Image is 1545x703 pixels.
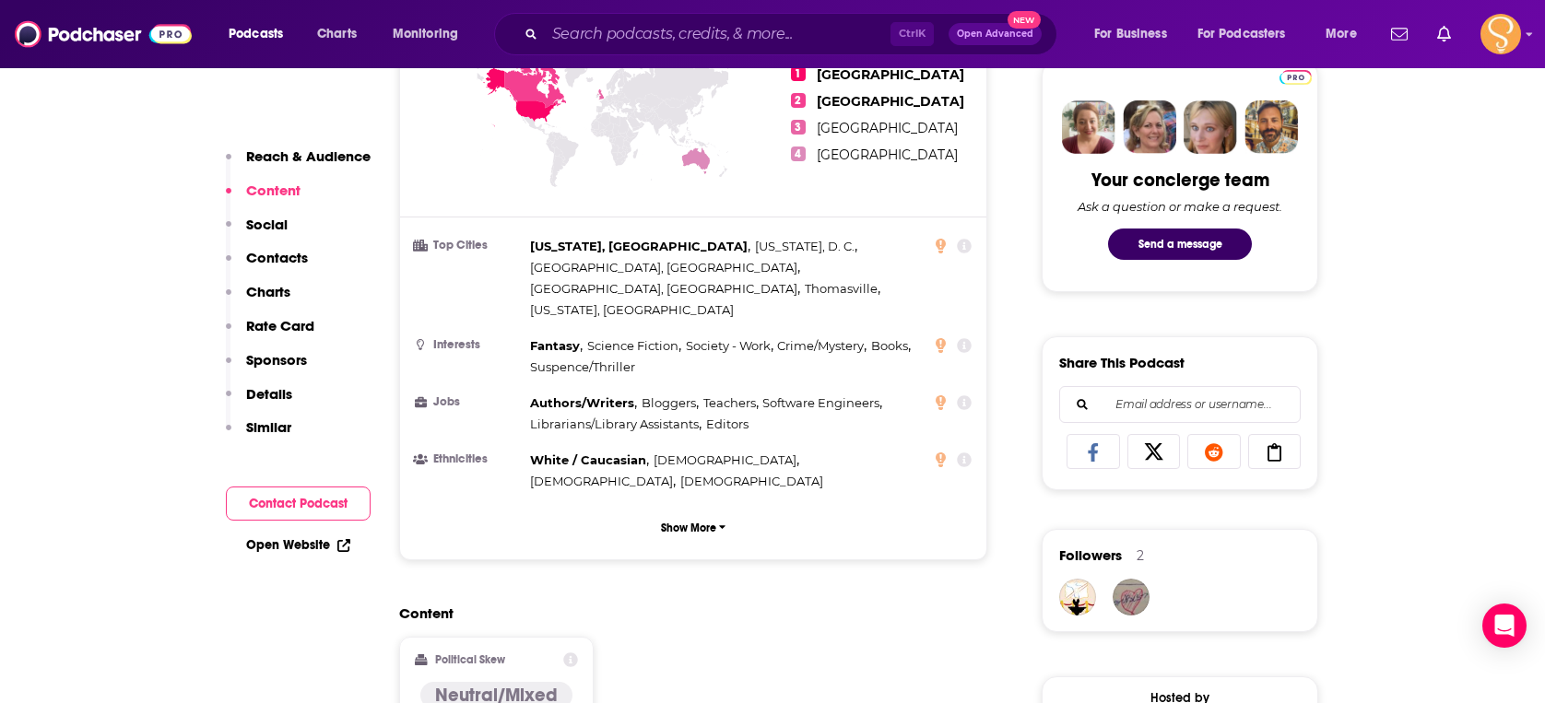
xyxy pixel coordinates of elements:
a: Open Website [246,537,350,553]
input: Email address or username... [1075,387,1285,422]
span: Science Fiction [587,338,678,353]
span: , [777,335,867,357]
div: Your concierge team [1091,169,1269,192]
span: , [530,236,750,257]
div: Search followers [1059,386,1301,423]
button: open menu [216,19,307,49]
img: Podchaser - Follow, Share and Rate Podcasts [15,17,192,52]
span: For Podcasters [1197,21,1286,47]
span: New [1008,11,1041,29]
span: [GEOGRAPHIC_DATA] [817,120,958,136]
span: Charts [317,21,357,47]
span: Books [871,338,908,353]
span: [DEMOGRAPHIC_DATA] [680,474,823,488]
input: Search podcasts, credits, & more... [545,19,890,49]
span: Authors/Writers [530,395,634,410]
h3: Jobs [415,396,523,408]
span: 3 [791,120,806,135]
span: [GEOGRAPHIC_DATA] [817,93,964,110]
img: Katesfree [1113,579,1150,615]
span: [GEOGRAPHIC_DATA] [817,146,958,163]
button: Social [226,216,288,250]
p: Similar [246,418,291,436]
span: [GEOGRAPHIC_DATA], [GEOGRAPHIC_DATA] [530,260,797,275]
span: Podcasts [229,21,283,47]
img: Sydney Profile [1062,100,1115,154]
div: Open Intercom Messenger [1482,603,1527,648]
span: 2 [791,93,806,108]
p: Show More [661,521,716,534]
button: Similar [226,418,291,452]
span: , [871,335,911,357]
p: Reach & Audience [246,147,371,165]
div: Ask a question or make a request. [1078,199,1282,214]
span: , [805,278,880,299]
span: Editors [706,416,749,431]
span: Thomasville [805,281,878,296]
button: Details [226,385,292,419]
h3: Interests [415,339,523,351]
button: open menu [1185,19,1313,49]
img: Barbara Profile [1123,100,1176,154]
button: Show More [415,510,972,545]
span: , [755,236,857,257]
span: , [686,335,773,357]
span: , [530,393,637,414]
h2: Political Skew [435,653,505,666]
button: Charts [226,283,290,317]
button: open menu [380,19,482,49]
button: Rate Card [226,317,314,351]
button: Open AdvancedNew [949,23,1042,45]
span: For Business [1094,21,1167,47]
h3: Ethnicities [415,453,523,465]
span: [GEOGRAPHIC_DATA], [GEOGRAPHIC_DATA] [530,281,797,296]
button: Contacts [226,249,308,283]
p: Details [246,385,292,403]
a: Pro website [1280,67,1312,85]
img: Podchaser Pro [1280,70,1312,85]
span: Suspence/Thriller [530,359,635,374]
div: Search podcasts, credits, & more... [512,13,1075,55]
span: Open Advanced [957,29,1033,39]
span: , [587,335,681,357]
span: Fantasy [530,338,580,353]
span: Bloggers [642,395,696,410]
p: Sponsors [246,351,307,369]
span: 1 [791,66,806,81]
span: [GEOGRAPHIC_DATA] [817,66,964,83]
h2: Content [399,604,973,622]
span: Software Engineers [762,395,879,410]
p: Social [246,216,288,233]
span: Society - Work [686,338,771,353]
img: User Profile [1480,14,1521,54]
p: Contacts [246,249,308,266]
span: , [762,393,882,414]
img: Jon Profile [1244,100,1298,154]
span: , [642,393,699,414]
span: Librarians/Library Assistants [530,416,699,431]
button: open menu [1081,19,1190,49]
span: , [703,393,759,414]
img: LongLiveBatArt [1059,579,1096,615]
button: Sponsors [226,351,307,385]
span: Crime/Mystery [777,338,864,353]
a: Share on X/Twitter [1127,434,1181,469]
button: Content [226,182,301,216]
button: Send a message [1108,228,1252,260]
img: Jules Profile [1184,100,1237,154]
a: Share on Facebook [1067,434,1120,469]
span: [US_STATE], [GEOGRAPHIC_DATA] [530,302,734,317]
span: [US_STATE], D. C. [755,239,855,253]
a: Copy Link [1248,434,1302,469]
a: Share on Reddit [1187,434,1241,469]
span: More [1326,21,1357,47]
div: 2 [1137,547,1144,564]
span: Followers [1059,546,1122,564]
button: Show profile menu [1480,14,1521,54]
span: Monitoring [393,21,458,47]
a: Show notifications dropdown [1430,18,1458,50]
span: [DEMOGRAPHIC_DATA] [530,474,673,488]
